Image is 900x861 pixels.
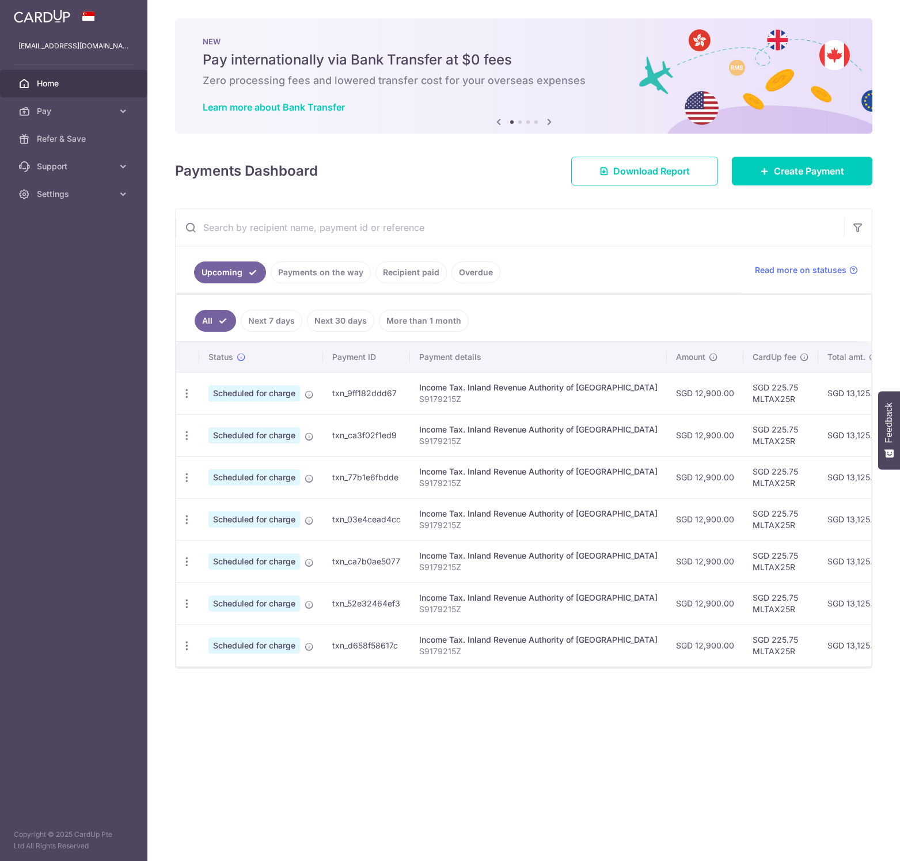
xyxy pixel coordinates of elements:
[613,164,690,178] span: Download Report
[323,624,410,666] td: txn_d658f58617c
[818,540,891,582] td: SGD 13,125.75
[743,540,818,582] td: SGD 225.75 MLTAX25R
[323,342,410,372] th: Payment ID
[37,133,113,145] span: Refer & Save
[818,582,891,624] td: SGD 13,125.75
[208,351,233,363] span: Status
[18,40,129,52] p: [EMAIL_ADDRESS][DOMAIN_NAME]
[176,209,844,246] input: Search by recipient name, payment id or reference
[755,264,858,276] a: Read more on statuses
[37,78,113,89] span: Home
[419,634,658,646] div: Income Tax. Inland Revenue Authority of [GEOGRAPHIC_DATA]
[667,498,743,540] td: SGD 12,900.00
[195,310,236,332] a: All
[419,592,658,604] div: Income Tax. Inland Revenue Authority of [GEOGRAPHIC_DATA]
[743,414,818,456] td: SGD 225.75 MLTAX25R
[667,414,743,456] td: SGD 12,900.00
[208,385,300,401] span: Scheduled for charge
[323,582,410,624] td: txn_52e32464ef3
[743,624,818,666] td: SGD 225.75 MLTAX25R
[818,624,891,666] td: SGD 13,125.75
[14,9,70,23] img: CardUp
[774,164,844,178] span: Create Payment
[878,391,900,469] button: Feedback - Show survey
[175,161,318,181] h4: Payments Dashboard
[410,342,667,372] th: Payment details
[208,511,300,528] span: Scheduled for charge
[241,310,302,332] a: Next 7 days
[667,540,743,582] td: SGD 12,900.00
[419,424,658,435] div: Income Tax. Inland Revenue Authority of [GEOGRAPHIC_DATA]
[753,351,796,363] span: CardUp fee
[37,188,113,200] span: Settings
[571,157,718,185] a: Download Report
[419,466,658,477] div: Income Tax. Inland Revenue Authority of [GEOGRAPHIC_DATA]
[419,477,658,489] p: S9179215Z
[37,161,113,172] span: Support
[743,498,818,540] td: SGD 225.75 MLTAX25R
[818,372,891,414] td: SGD 13,125.75
[827,351,865,363] span: Total amt.
[323,456,410,498] td: txn_77b1e6fbdde
[667,372,743,414] td: SGD 12,900.00
[37,105,113,117] span: Pay
[667,582,743,624] td: SGD 12,900.00
[323,414,410,456] td: txn_ca3f02f1ed9
[323,540,410,582] td: txn_ca7b0ae5077
[419,382,658,393] div: Income Tax. Inland Revenue Authority of [GEOGRAPHIC_DATA]
[323,372,410,414] td: txn_9ff182ddd67
[743,372,818,414] td: SGD 225.75 MLTAX25R
[323,498,410,540] td: txn_03e4cead4cc
[271,261,371,283] a: Payments on the way
[732,157,872,185] a: Create Payment
[818,414,891,456] td: SGD 13,125.75
[375,261,447,283] a: Recipient paid
[208,553,300,570] span: Scheduled for charge
[676,351,705,363] span: Amount
[208,469,300,486] span: Scheduled for charge
[208,427,300,443] span: Scheduled for charge
[419,550,658,562] div: Income Tax. Inland Revenue Authority of [GEOGRAPHIC_DATA]
[451,261,500,283] a: Overdue
[203,101,345,113] a: Learn more about Bank Transfer
[419,393,658,405] p: S9179215Z
[203,74,845,88] h6: Zero processing fees and lowered transfer cost for your overseas expenses
[175,18,872,134] img: Bank transfer banner
[208,638,300,654] span: Scheduled for charge
[379,310,469,332] a: More than 1 month
[755,264,846,276] span: Read more on statuses
[743,582,818,624] td: SGD 225.75 MLTAX25R
[194,261,266,283] a: Upcoming
[419,604,658,615] p: S9179215Z
[667,456,743,498] td: SGD 12,900.00
[307,310,374,332] a: Next 30 days
[743,456,818,498] td: SGD 225.75 MLTAX25R
[419,646,658,657] p: S9179215Z
[884,403,894,443] span: Feedback
[419,562,658,573] p: S9179215Z
[818,456,891,498] td: SGD 13,125.75
[208,596,300,612] span: Scheduled for charge
[419,508,658,519] div: Income Tax. Inland Revenue Authority of [GEOGRAPHIC_DATA]
[419,519,658,531] p: S9179215Z
[419,435,658,447] p: S9179215Z
[818,498,891,540] td: SGD 13,125.75
[203,37,845,46] p: NEW
[203,51,845,69] h5: Pay internationally via Bank Transfer at $0 fees
[667,624,743,666] td: SGD 12,900.00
